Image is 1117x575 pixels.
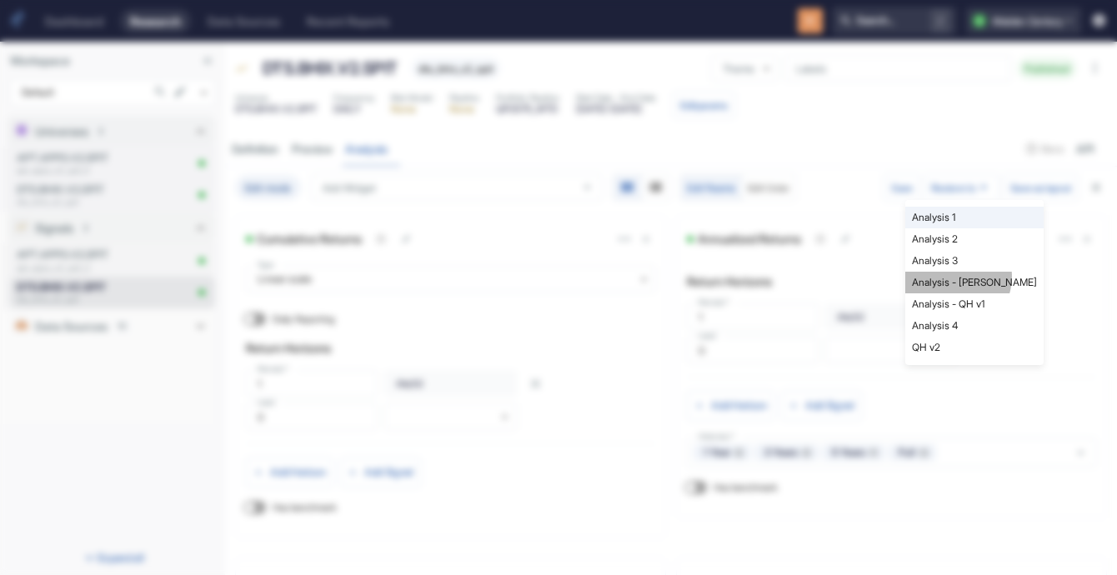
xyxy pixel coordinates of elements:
[905,207,1044,228] li: Analysis 1
[905,315,1044,337] li: Analysis 4
[905,228,1044,250] li: Analysis 2
[905,337,1044,358] li: QH v2
[905,250,1044,272] li: Analysis 3
[905,293,1044,315] li: Analysis - QH v1
[905,272,1044,293] li: Analysis - [PERSON_NAME]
